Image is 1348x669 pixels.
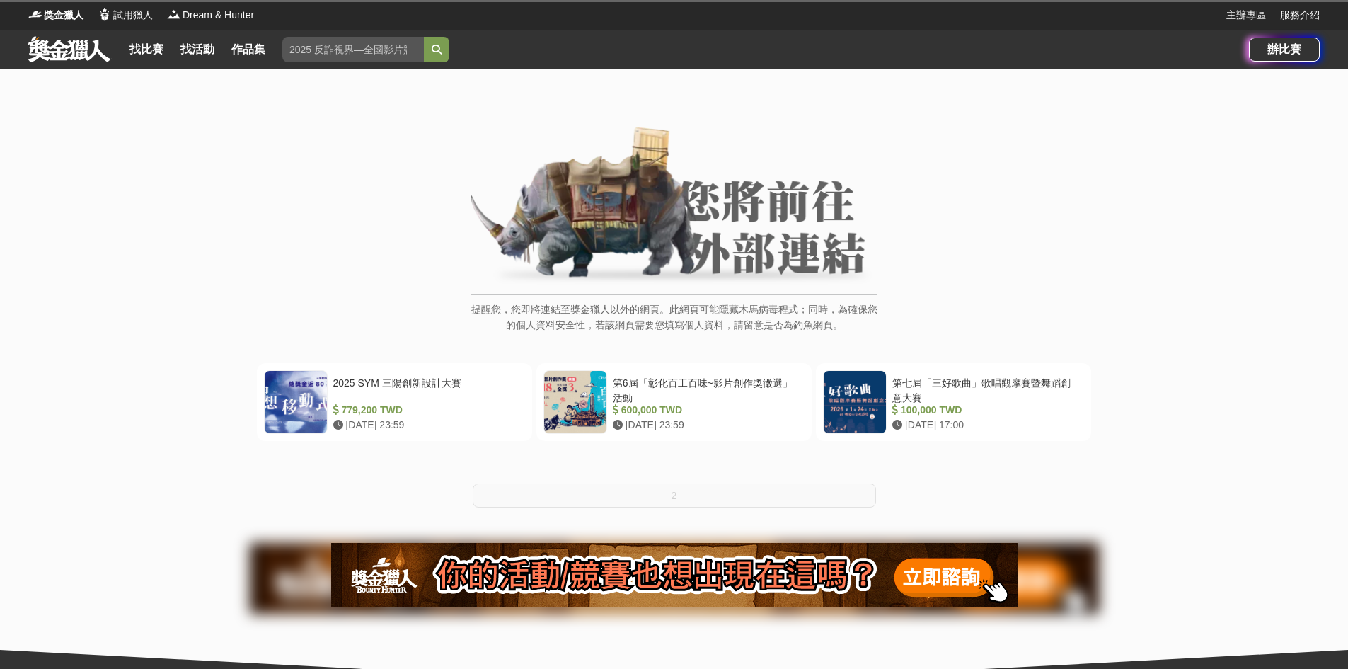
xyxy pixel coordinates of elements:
[257,363,532,441] a: 2025 SYM 三陽創新設計大賽 779,200 TWD [DATE] 23:59
[282,37,424,62] input: 2025 反詐視界—全國影片競賽
[333,418,519,433] div: [DATE] 23:59
[471,127,877,287] img: External Link Banner
[331,543,1018,607] img: 905fc34d-8193-4fb2-a793-270a69788fd0.png
[1280,8,1320,23] a: 服務介紹
[333,403,519,418] div: 779,200 TWD
[333,376,519,403] div: 2025 SYM 三陽創新設計大賽
[98,8,153,23] a: Logo試用獵人
[167,7,181,21] img: Logo
[892,418,1078,433] div: [DATE] 17:00
[183,8,254,23] span: Dream & Hunter
[1226,8,1266,23] a: 主辦專區
[892,403,1078,418] div: 100,000 TWD
[536,363,812,441] a: 第6屆「彰化百工百味~影片創作獎徵選」活動 600,000 TWD [DATE] 23:59
[113,8,153,23] span: 試用獵人
[613,376,799,403] div: 第6屆「彰化百工百味~影片創作獎徵選」活動
[124,40,169,59] a: 找比賽
[226,40,271,59] a: 作品集
[167,8,254,23] a: LogoDream & Hunter
[44,8,83,23] span: 獎金獵人
[816,363,1091,441] a: 第七屆「三好歌曲」歌唱觀摩賽暨舞蹈創意大賽 100,000 TWD [DATE] 17:00
[98,7,112,21] img: Logo
[613,418,799,433] div: [DATE] 23:59
[471,302,877,348] p: 提醒您，您即將連結至獎金獵人以外的網頁。此網頁可能隱藏木馬病毒程式；同時，為確保您的個人資料安全性，若該網頁需要您填寫個人資料，請留意是否為釣魚網頁。
[1249,38,1320,62] a: 辦比賽
[473,484,876,508] button: 2
[28,8,83,23] a: Logo獎金獵人
[175,40,220,59] a: 找活動
[28,7,42,21] img: Logo
[892,376,1078,403] div: 第七屆「三好歌曲」歌唱觀摩賽暨舞蹈創意大賽
[613,403,799,418] div: 600,000 TWD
